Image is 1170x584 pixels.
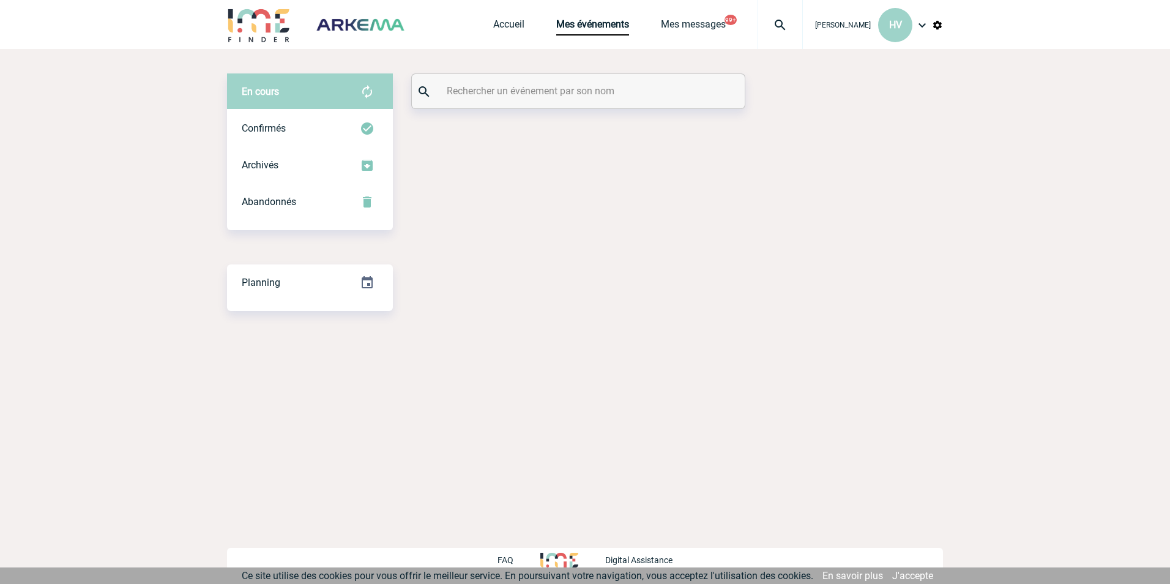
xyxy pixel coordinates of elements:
[227,73,393,110] div: Retrouvez ici tous vos évènements avant confirmation
[889,19,902,31] span: HV
[227,7,291,42] img: IME-Finder
[242,570,813,582] span: Ce site utilise des cookies pour vous offrir le meilleur service. En poursuivant votre navigation...
[497,553,540,565] a: FAQ
[242,277,280,288] span: Planning
[540,553,578,567] img: http://www.idealmeetingsevents.fr/
[227,147,393,184] div: Retrouvez ici tous les événements que vous avez décidé d'archiver
[242,122,286,134] span: Confirmés
[242,196,296,208] span: Abandonnés
[815,21,871,29] span: [PERSON_NAME]
[725,15,737,25] button: 99+
[242,86,279,97] span: En cours
[493,18,524,36] a: Accueil
[497,555,513,565] p: FAQ
[661,18,726,36] a: Mes messages
[227,184,393,220] div: Retrouvez ici tous vos événements annulés
[556,18,629,36] a: Mes événements
[242,159,278,171] span: Archivés
[605,555,673,565] p: Digital Assistance
[227,264,393,300] a: Planning
[822,570,883,582] a: En savoir plus
[892,570,933,582] a: J'accepte
[227,264,393,301] div: Retrouvez ici tous vos événements organisés par date et état d'avancement
[444,82,716,100] input: Rechercher un événement par son nom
